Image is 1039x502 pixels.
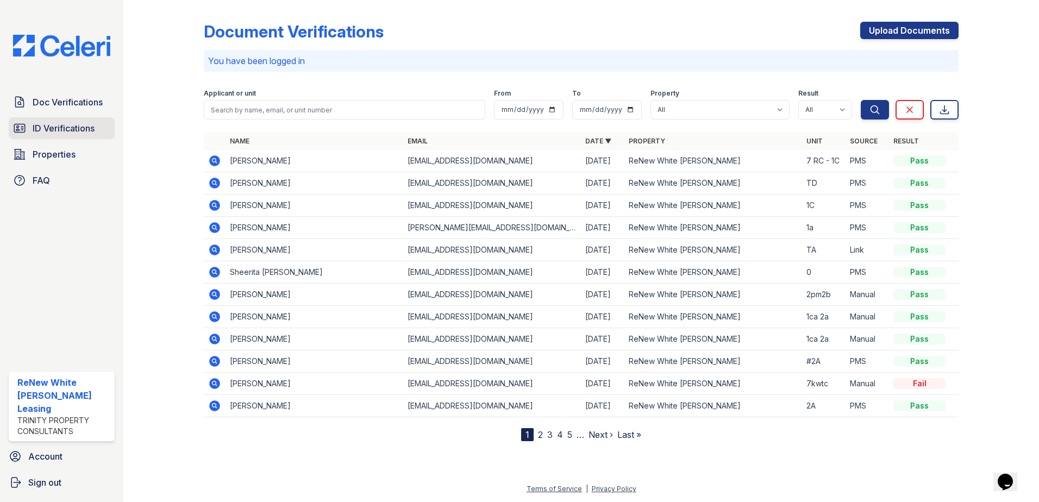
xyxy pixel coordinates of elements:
td: TA [802,239,846,261]
a: Last » [617,429,641,440]
td: ReNew White [PERSON_NAME] [624,284,802,306]
td: Sheerita [PERSON_NAME] [226,261,403,284]
a: Source [850,137,878,145]
span: Properties [33,148,76,161]
td: TD [802,172,846,194]
div: Document Verifications [204,22,384,41]
span: Doc Verifications [33,96,103,109]
td: [DATE] [581,328,624,350]
td: [DATE] [581,395,624,417]
td: [PERSON_NAME] [226,239,403,261]
a: Name [230,137,249,145]
td: [EMAIL_ADDRESS][DOMAIN_NAME] [403,150,581,172]
div: Pass [893,178,946,189]
a: Upload Documents [860,22,959,39]
td: Manual [846,306,889,328]
label: To [572,89,581,98]
a: 2 [538,429,543,440]
td: [PERSON_NAME] [226,395,403,417]
td: PMS [846,172,889,194]
td: 1a [802,217,846,239]
td: PMS [846,150,889,172]
td: ReNew White [PERSON_NAME] [624,328,802,350]
td: 7kwtc [802,373,846,395]
a: ID Verifications [9,117,115,139]
td: [DATE] [581,261,624,284]
img: CE_Logo_Blue-a8612792a0a2168367f1c8372b55b34899dd931a85d93a1a3d3e32e68fde9ad4.png [4,35,119,57]
td: [DATE] [581,194,624,217]
label: Applicant or unit [204,89,256,98]
a: Unit [806,137,823,145]
td: [EMAIL_ADDRESS][DOMAIN_NAME] [403,172,581,194]
a: FAQ [9,170,115,191]
div: Pass [893,289,946,300]
td: ReNew White [PERSON_NAME] [624,395,802,417]
td: [PERSON_NAME] [226,350,403,373]
td: ReNew White [PERSON_NAME] [624,239,802,261]
td: [PERSON_NAME] [226,217,403,239]
td: ReNew White [PERSON_NAME] [624,350,802,373]
td: [PERSON_NAME] [226,172,403,194]
div: Pass [893,244,946,255]
td: [PERSON_NAME] [226,150,403,172]
td: PMS [846,217,889,239]
td: 7 RC - 1C [802,150,846,172]
a: 4 [557,429,563,440]
td: Manual [846,284,889,306]
div: Pass [893,267,946,278]
td: #2A [802,350,846,373]
a: Privacy Policy [592,485,636,493]
td: ReNew White [PERSON_NAME] [624,194,802,217]
td: ReNew White [PERSON_NAME] [624,373,802,395]
td: [PERSON_NAME] [226,284,403,306]
td: 2A [802,395,846,417]
a: 3 [547,429,553,440]
td: [EMAIL_ADDRESS][DOMAIN_NAME] [403,284,581,306]
td: 1C [802,194,846,217]
td: [EMAIL_ADDRESS][DOMAIN_NAME] [403,328,581,350]
td: 2pm2b [802,284,846,306]
label: Property [650,89,679,98]
div: Pass [893,334,946,344]
td: [PERSON_NAME] [226,373,403,395]
td: 0 [802,261,846,284]
label: From [494,89,511,98]
td: [EMAIL_ADDRESS][DOMAIN_NAME] [403,239,581,261]
td: ReNew White [PERSON_NAME] [624,261,802,284]
td: 1ca 2a [802,306,846,328]
a: Sign out [4,472,119,493]
div: Fail [893,378,946,389]
td: ReNew White [PERSON_NAME] [624,217,802,239]
td: [EMAIL_ADDRESS][DOMAIN_NAME] [403,373,581,395]
td: [DATE] [581,172,624,194]
td: [DATE] [581,217,624,239]
td: [EMAIL_ADDRESS][DOMAIN_NAME] [403,395,581,417]
a: Property [629,137,665,145]
td: [EMAIL_ADDRESS][DOMAIN_NAME] [403,306,581,328]
td: Link [846,239,889,261]
td: [EMAIL_ADDRESS][DOMAIN_NAME] [403,194,581,217]
p: You have been logged in [208,54,954,67]
div: | [586,485,588,493]
a: Account [4,445,119,467]
div: 1 [521,428,534,441]
td: PMS [846,350,889,373]
td: [EMAIL_ADDRESS][DOMAIN_NAME] [403,350,581,373]
span: Sign out [28,476,61,489]
a: Doc Verifications [9,91,115,113]
td: Manual [846,328,889,350]
a: Result [893,137,919,145]
td: 1ca 2a [802,328,846,350]
td: [PERSON_NAME][EMAIL_ADDRESS][DOMAIN_NAME] [403,217,581,239]
span: ID Verifications [33,122,95,135]
label: Result [798,89,818,98]
td: [DATE] [581,239,624,261]
td: [DATE] [581,150,624,172]
td: [PERSON_NAME] [226,306,403,328]
td: [PERSON_NAME] [226,194,403,217]
td: PMS [846,261,889,284]
a: Next › [589,429,613,440]
iframe: chat widget [993,459,1028,491]
div: Pass [893,222,946,233]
